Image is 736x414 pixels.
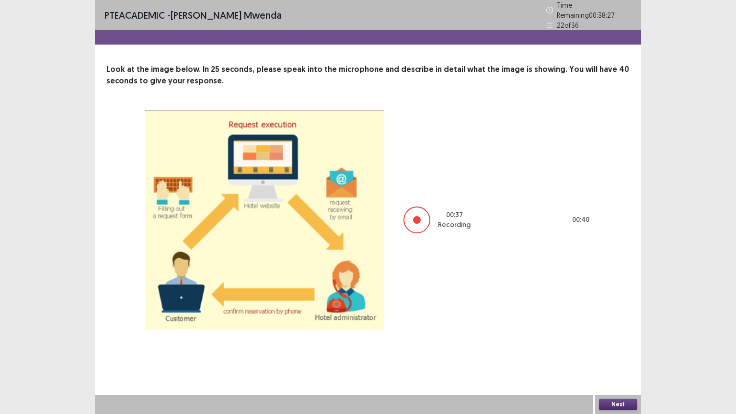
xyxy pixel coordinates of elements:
button: Next [599,399,637,410]
p: Look at the image below. In 25 seconds, please speak into the microphone and describe in detail w... [106,64,630,87]
img: image-description [145,110,384,330]
p: - [PERSON_NAME] Mwenda [104,8,282,23]
p: 22 of 36 [557,20,579,30]
p: 00 : 37 [446,210,463,220]
p: 00 : 40 [572,215,589,225]
p: Recording [438,220,471,230]
span: PTE academic [104,9,165,21]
